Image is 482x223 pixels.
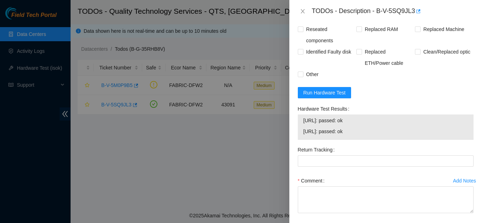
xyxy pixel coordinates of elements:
button: Add Notes [453,175,476,186]
span: Other [303,69,321,80]
label: Return Tracking [298,144,338,155]
span: Clean/Replaced optic [421,46,473,57]
label: Comment [298,175,327,186]
span: Replaced ETH/Power cable [362,46,415,69]
span: [URL]: passed: ok [303,128,468,135]
label: Hardware Test Results [298,103,352,114]
button: Run Hardware Test [298,87,351,98]
span: [URL]: passed: ok [303,117,468,124]
input: Return Tracking [298,155,474,167]
span: Replaced RAM [362,24,401,35]
div: TODOs - Description - B-V-5SQ9JL3 [312,6,474,17]
textarea: Comment [298,186,474,213]
button: Close [298,8,308,15]
span: close [300,8,306,14]
span: Run Hardware Test [303,89,346,97]
span: Identified Faulty disk [303,46,354,57]
div: Add Notes [453,178,476,183]
span: Replaced Machine [421,24,467,35]
span: Reseated components [303,24,356,46]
